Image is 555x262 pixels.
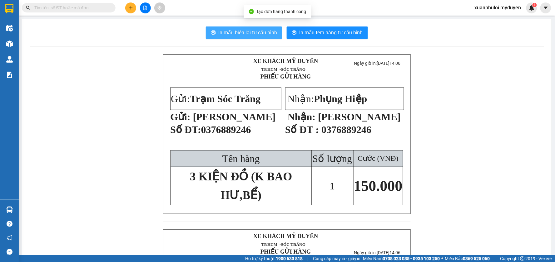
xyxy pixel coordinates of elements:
span: Miền Nam [363,255,440,262]
strong: XE KHÁCH MỸ DUYÊN [253,233,318,239]
span: Gửi: [3,43,64,66]
button: caret-down [540,2,551,13]
span: [DATE] [377,250,400,255]
span: printer [292,30,297,36]
span: caret-down [543,5,549,11]
span: 0376889246 [321,124,371,135]
span: question-circle [7,221,12,227]
span: 0376889246 [201,124,251,135]
span: Trạm Sóc Trăng [3,43,64,66]
strong: PHIẾU GỬI HÀNG [36,26,87,32]
strong: Số ĐT : [285,124,319,135]
img: warehouse-icon [6,40,13,47]
span: check-circle [249,9,254,14]
span: aim [157,6,162,10]
span: Nhận: [288,93,367,104]
strong: 0369 525 060 [463,256,490,261]
span: Số ĐT: [170,124,201,135]
img: warehouse-icon [6,25,13,31]
strong: Nhận: [288,111,315,122]
span: Miền Bắc [445,255,490,262]
span: copyright [520,256,525,261]
span: printer [211,30,216,36]
span: xuanphuloi.myduyen [470,4,526,12]
span: 150.000 [354,178,403,194]
span: | [307,255,308,262]
img: qr-code [368,67,387,86]
span: 14:06 [389,61,400,66]
strong: 0708 023 035 - 0935 103 250 [383,256,440,261]
span: | [495,255,496,262]
span: Phụng Hiệp [314,93,367,104]
span: [PERSON_NAME] [318,111,401,122]
img: solution-icon [6,72,13,78]
span: Gửi: [171,93,260,104]
span: Số lượng [313,153,352,164]
span: Cung cấp máy in - giấy in: [313,255,362,262]
img: logo-vxr [5,4,13,13]
strong: XE KHÁCH MỸ DUYÊN [40,3,83,17]
span: TP.HCM -SÓC TRĂNG [37,20,81,24]
span: plus [129,6,133,10]
p: Ngày giờ in: [349,250,405,255]
span: Trạm Sóc Trăng [190,93,260,104]
button: printerIn mẫu tem hàng tự cấu hình [287,26,368,39]
span: file-add [143,6,147,10]
strong: PHIẾU GỬI HÀNG [260,248,311,255]
span: [DATE] [377,61,400,66]
sup: 1 [533,3,537,7]
span: notification [7,235,12,241]
p: Ngày giờ in: [349,61,405,66]
span: In mẫu tem hàng tự cấu hình [299,29,363,36]
img: warehouse-icon [6,56,13,63]
span: TP.HCM -SÓC TRĂNG [261,67,305,72]
span: 3 KIỆN ĐỒ (K BAO HƯ,BỂ) [190,170,292,202]
button: file-add [140,2,151,13]
button: plus [125,2,136,13]
strong: XE KHÁCH MỸ DUYÊN [253,58,318,64]
span: [DATE] [93,13,120,19]
span: 14:06 [389,250,400,255]
strong: Gửi: [170,111,190,122]
p: Ngày giờ in: [93,7,120,19]
button: printerIn mẫu biên lai tự cấu hình [206,26,282,39]
img: icon-new-feature [529,5,535,11]
span: 1 [330,180,335,192]
span: Hỗ trợ kỹ thuật: [245,255,303,262]
span: [PERSON_NAME] [193,111,276,122]
span: In mẫu biên lai tự cấu hình [218,29,277,36]
span: Tên hàng [222,153,260,164]
strong: 1900 633 818 [276,256,303,261]
span: search [26,6,30,10]
img: warehouse-icon [6,207,13,213]
strong: PHIẾU GỬI HÀNG [260,73,311,80]
span: 1 [533,3,536,7]
span: TP.HCM -SÓC TRĂNG [261,242,305,247]
span: Cước (VNĐ) [358,154,399,162]
input: Tìm tên, số ĐT hoặc mã đơn [34,4,108,11]
button: aim [154,2,165,13]
span: message [7,249,12,255]
span: ⚪️ [442,257,444,260]
span: Tạo đơn hàng thành công [256,9,306,14]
